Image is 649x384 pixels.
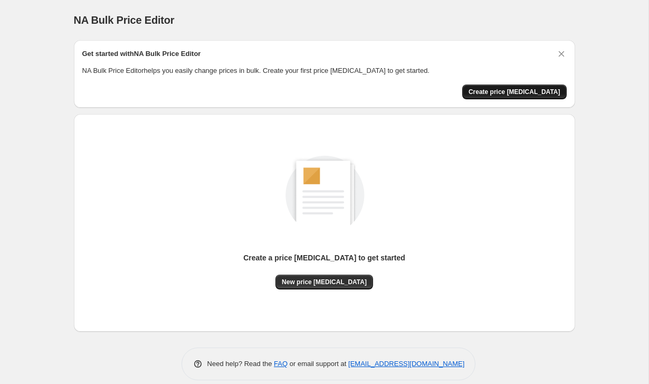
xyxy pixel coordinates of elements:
[74,14,175,26] span: NA Bulk Price Editor
[243,252,405,263] p: Create a price [MEDICAL_DATA] to get started
[275,275,373,289] button: New price [MEDICAL_DATA]
[82,65,567,76] p: NA Bulk Price Editor helps you easily change prices in bulk. Create your first price [MEDICAL_DAT...
[462,85,567,99] button: Create price change job
[469,88,560,96] span: Create price [MEDICAL_DATA]
[348,360,464,368] a: [EMAIL_ADDRESS][DOMAIN_NAME]
[288,360,348,368] span: or email support at
[556,49,567,59] button: Dismiss card
[282,278,367,286] span: New price [MEDICAL_DATA]
[274,360,288,368] a: FAQ
[207,360,274,368] span: Need help? Read the
[82,49,201,59] h2: Get started with NA Bulk Price Editor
